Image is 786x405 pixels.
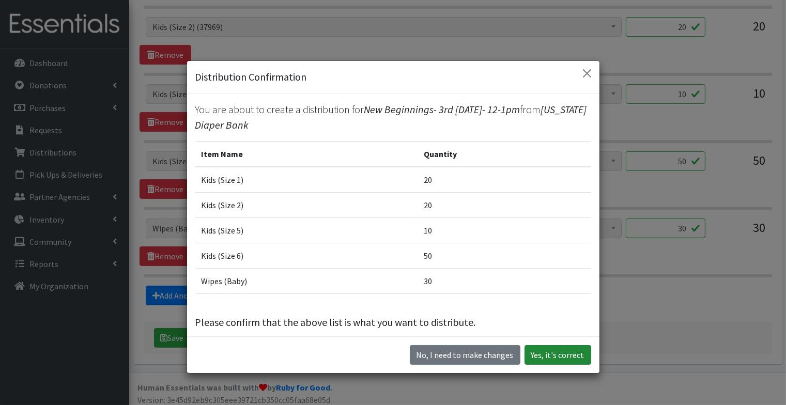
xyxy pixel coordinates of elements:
td: 20 [418,192,591,217]
button: Close [579,65,595,82]
p: Please confirm that the above list is what you want to distribute. [195,315,591,330]
td: Kids (Size 5) [195,217,418,243]
td: Wipes (Baby) [195,268,418,293]
button: Yes, it's correct [525,345,591,365]
td: 20 [418,167,591,193]
td: Kids (Size 6) [195,243,418,268]
h5: Distribution Confirmation [195,69,307,85]
td: Kids (Size 1) [195,167,418,193]
th: Quantity [418,141,591,167]
td: 30 [418,268,591,293]
span: New Beginnings- 3rd [DATE]- 12-1pm [364,103,520,116]
th: Item Name [195,141,418,167]
td: 10 [418,217,591,243]
span: [US_STATE] Diaper Bank [195,103,587,131]
button: No I need to make changes [410,345,520,365]
td: 50 [418,243,591,268]
td: Kids (Size 2) [195,192,418,217]
p: You are about to create a distribution for from [195,102,591,133]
